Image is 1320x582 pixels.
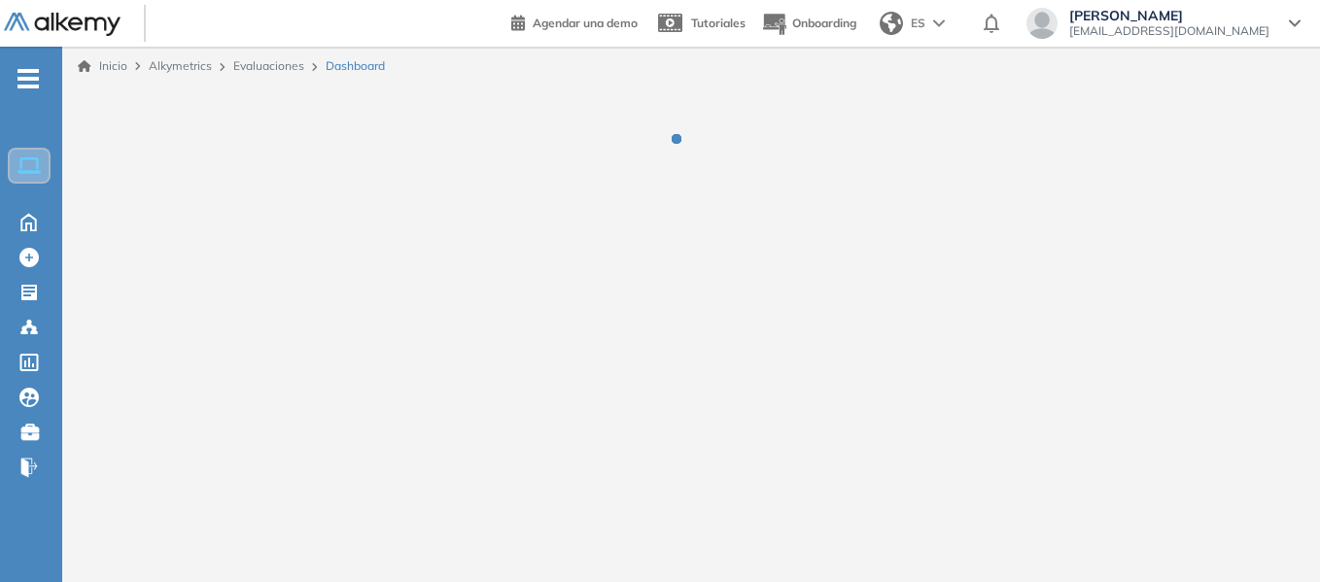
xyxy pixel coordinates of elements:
i: - [17,77,39,81]
img: Logo [4,13,121,37]
span: Agendar una demo [533,16,638,30]
iframe: Chat Widget [1223,489,1320,582]
span: Tutoriales [691,16,746,30]
span: Dashboard [326,57,385,75]
div: Widget de chat [1223,489,1320,582]
a: Agendar una demo [511,10,638,33]
span: Alkymetrics [149,58,212,73]
span: [PERSON_NAME] [1069,8,1269,23]
img: arrow [933,19,945,27]
span: ES [911,15,925,32]
a: Inicio [78,57,127,75]
a: Evaluaciones [233,58,304,73]
img: world [880,12,903,35]
span: Onboarding [792,16,856,30]
button: Onboarding [761,3,856,45]
span: [EMAIL_ADDRESS][DOMAIN_NAME] [1069,23,1269,39]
